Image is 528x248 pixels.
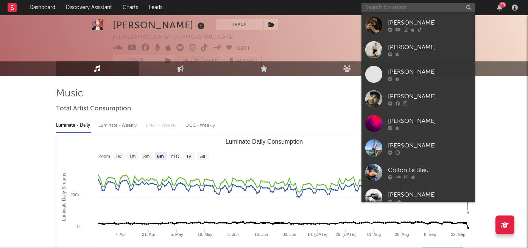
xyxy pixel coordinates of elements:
[388,116,471,126] div: [PERSON_NAME]
[186,154,191,159] text: 1y
[235,59,258,63] span: Summary
[361,92,441,98] input: Search by song name or URL
[170,232,183,237] text: 5. May
[388,18,471,27] div: [PERSON_NAME]
[237,44,251,53] button: Edit
[179,55,222,66] a: Benchmark
[113,55,160,66] button: Track
[361,185,475,209] a: [PERSON_NAME]
[189,56,218,65] span: Benchmark
[226,55,262,66] button: Summary
[366,232,380,237] text: 11. Aug
[451,232,465,237] text: 22. Sep
[115,154,121,159] text: 1w
[56,104,131,113] span: Total Artist Consumption
[361,136,475,160] a: [PERSON_NAME]
[70,192,79,197] text: 200k
[98,154,110,159] text: Zoom
[227,232,238,237] text: 2. Jun
[499,2,506,8] div: 29
[197,232,212,237] text: 19. May
[424,232,436,237] text: 8. Sep
[113,19,207,31] div: [PERSON_NAME]
[225,138,303,145] text: Luminate Daily Consumption
[388,141,471,150] div: [PERSON_NAME]
[361,13,475,37] a: [PERSON_NAME]
[307,232,327,237] text: 14. [DATE]
[361,37,475,62] a: [PERSON_NAME]
[254,232,268,237] text: 16. Jun
[143,154,150,159] text: 3m
[113,33,243,42] div: [GEOGRAPHIC_DATA] | [DEMOGRAPHIC_DATA]
[361,160,475,185] a: Colton Le Bleu
[200,154,205,159] text: All
[395,232,409,237] text: 25. Aug
[56,119,91,132] div: Luminate - Daily
[142,232,155,237] text: 21. Apr
[361,111,475,136] a: [PERSON_NAME]
[388,92,471,101] div: [PERSON_NAME]
[185,119,216,132] div: OCC - Weekly
[388,190,471,199] div: [PERSON_NAME]
[129,154,136,159] text: 1m
[361,87,475,111] a: [PERSON_NAME]
[216,19,263,30] button: Track
[388,43,471,52] div: [PERSON_NAME]
[388,166,471,175] div: Colton Le Bleu
[335,232,355,237] text: 28. [DATE]
[497,5,502,11] button: 29
[157,154,164,159] text: 6m
[170,154,179,159] text: YTD
[282,232,296,237] text: 30. Jun
[115,232,126,237] text: 7. Apr
[361,3,475,12] input: Search for artists
[77,224,79,229] text: 0
[388,67,471,76] div: [PERSON_NAME]
[98,119,138,132] div: Luminate - Weekly
[361,62,475,87] a: [PERSON_NAME]
[61,173,66,221] text: Luminate Daily Streams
